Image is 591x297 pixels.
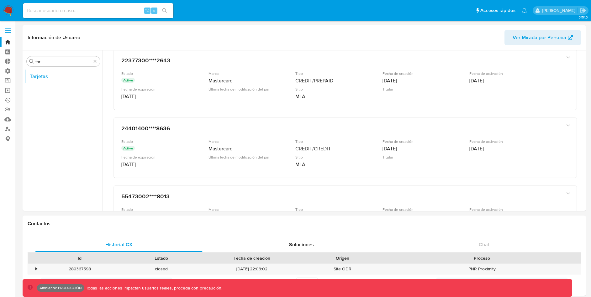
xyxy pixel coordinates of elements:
[92,59,98,64] button: Borrar
[35,266,37,272] div: •
[35,59,91,65] input: Buscar
[41,278,172,288] button: Anterior
[206,255,297,261] div: Fecha de creación
[153,8,155,13] span: s
[125,255,198,261] div: Estado
[28,34,80,41] h1: Información de Usuario
[480,7,515,14] span: Accesos rápidos
[84,285,222,291] p: Todas las acciones impactan usuarios reales, proceda con precaución.
[29,59,34,64] button: Buscar
[120,264,202,274] div: closed
[383,264,581,274] div: PNR Proximity
[24,69,103,84] button: Tarjetas
[542,8,578,13] p: ramiro.carbonell@mercadolibre.com.co
[23,7,173,15] input: Buscar usuario o caso...
[105,241,133,248] span: Historial CX
[580,7,586,14] a: Salir
[504,30,581,45] button: Ver Mirada por Persona
[513,30,566,45] span: Ver Mirada por Persona
[436,278,568,288] button: Siguiente
[522,8,527,13] a: Notificaciones
[43,255,116,261] div: Id
[388,255,576,261] div: Proceso
[289,241,314,248] span: Soluciones
[158,6,171,15] button: search-icon
[40,287,82,289] p: Ambiente: PRODUCCIÓN
[28,221,581,227] h1: Contactos
[145,8,150,13] span: ⌥
[479,241,489,248] span: Chat
[282,278,327,288] span: Página de
[302,264,383,274] div: Site ODR
[202,264,302,274] div: [DATE] 22:03:02
[306,255,379,261] div: Origen
[39,264,120,274] div: 289367598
